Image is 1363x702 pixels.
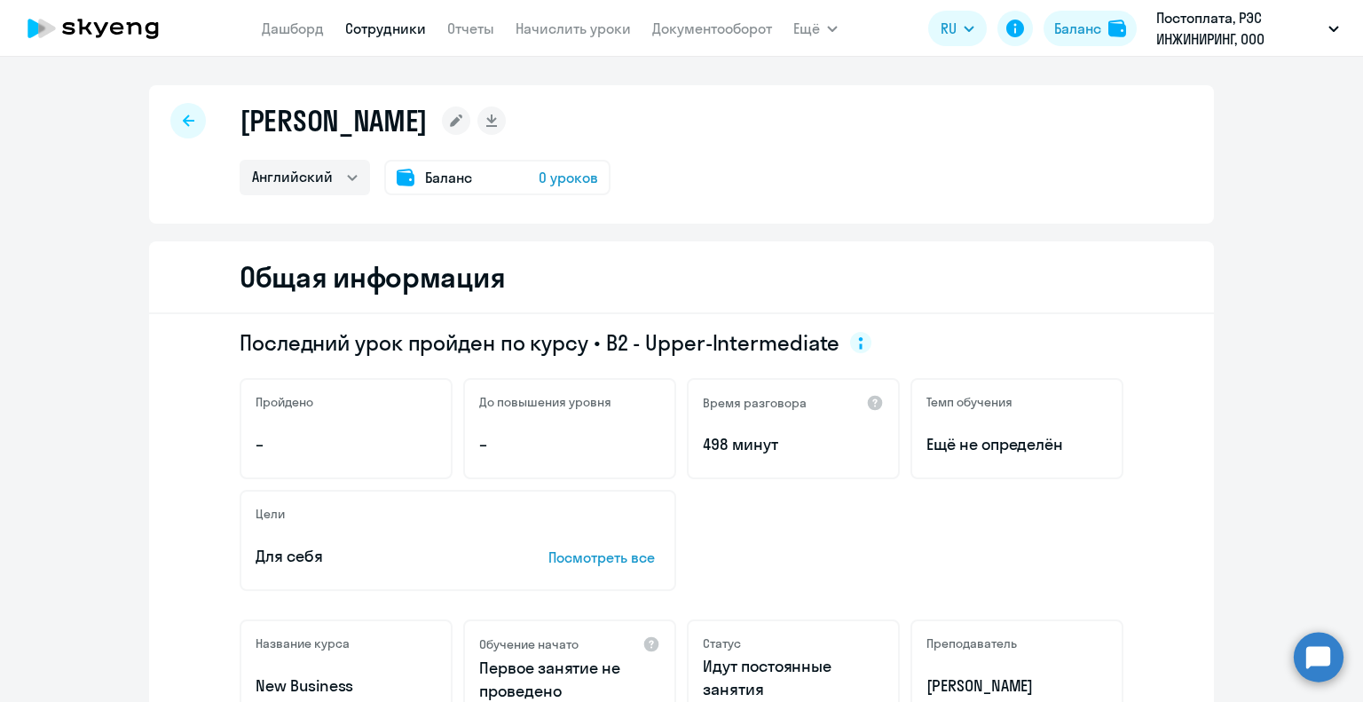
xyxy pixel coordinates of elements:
[703,655,884,701] p: Идут постоянные занятия
[479,433,660,456] p: –
[703,433,884,456] p: 498 минут
[941,18,957,39] span: RU
[703,635,741,651] h5: Статус
[256,674,437,698] p: New Business
[516,20,631,37] a: Начислить уроки
[256,506,285,522] h5: Цели
[539,167,598,188] span: 0 уроков
[793,11,838,46] button: Ещё
[652,20,772,37] a: Документооборот
[425,167,472,188] span: Баланс
[240,328,839,357] span: Последний урок пройден по курсу • B2 - Upper-Intermediate
[447,20,494,37] a: Отчеты
[1044,11,1137,46] button: Балансbalance
[548,547,660,568] p: Посмотреть все
[345,20,426,37] a: Сотрудники
[926,394,1012,410] h5: Темп обучения
[262,20,324,37] a: Дашборд
[1108,20,1126,37] img: balance
[240,259,505,295] h2: Общая информация
[793,18,820,39] span: Ещё
[256,394,313,410] h5: Пройдено
[926,674,1107,698] p: [PERSON_NAME]
[928,11,987,46] button: RU
[926,433,1107,456] span: Ещё не определён
[479,636,579,652] h5: Обучение начато
[1156,7,1321,50] p: Постоплата, РЭС ИНЖИНИРИНГ, ООО
[479,394,611,410] h5: До повышения уровня
[240,103,428,138] h1: [PERSON_NAME]
[1147,7,1348,50] button: Постоплата, РЭС ИНЖИНИРИНГ, ООО
[1054,18,1101,39] div: Баланс
[256,433,437,456] p: –
[926,635,1017,651] h5: Преподаватель
[256,545,493,568] p: Для себя
[703,395,807,411] h5: Время разговора
[256,635,350,651] h5: Название курса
